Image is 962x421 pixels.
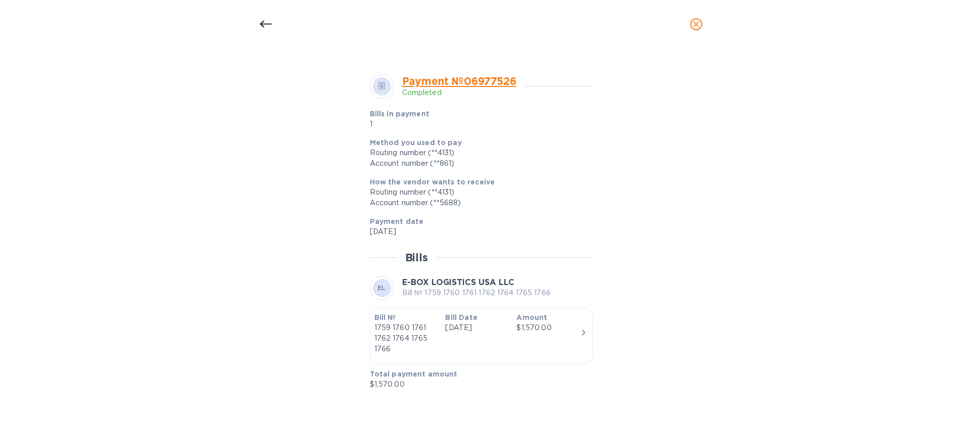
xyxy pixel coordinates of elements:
[377,284,386,292] b: EL
[684,12,708,36] button: close
[516,313,547,321] b: Amount
[370,226,585,237] p: [DATE]
[402,75,516,87] a: Payment № 06977526
[370,198,585,208] div: Account number (**5688)
[402,87,516,98] p: Completed
[370,379,585,390] p: $1,570.00
[405,251,428,264] h2: Bills
[370,148,585,158] div: Routing number (**4131)
[370,370,458,378] b: Total payment amount
[370,158,585,169] div: Account number (**861‬)
[445,322,508,333] p: [DATE]
[370,178,495,186] b: How the vendor wants to receive
[374,322,438,354] p: 1759 1760 1761 1762 1764 1765 1766
[370,119,513,129] p: 1
[374,313,396,321] b: Bill №
[402,288,551,298] p: Bill № 1759 1760 1761 1762 1764 1765 1766
[370,187,585,198] div: Routing number (**4131)
[445,313,477,321] b: Bill Date
[402,277,514,287] b: E-BOX LOGISTICS USA LLC
[370,110,429,118] b: Bills in payment
[516,322,580,333] div: $1,570.00
[370,308,593,364] button: Bill №1759 1760 1761 1762 1764 1765 1766Bill Date[DATE]Amount$1,570.00
[370,217,424,225] b: Payment date
[370,138,462,147] b: Method you used to pay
